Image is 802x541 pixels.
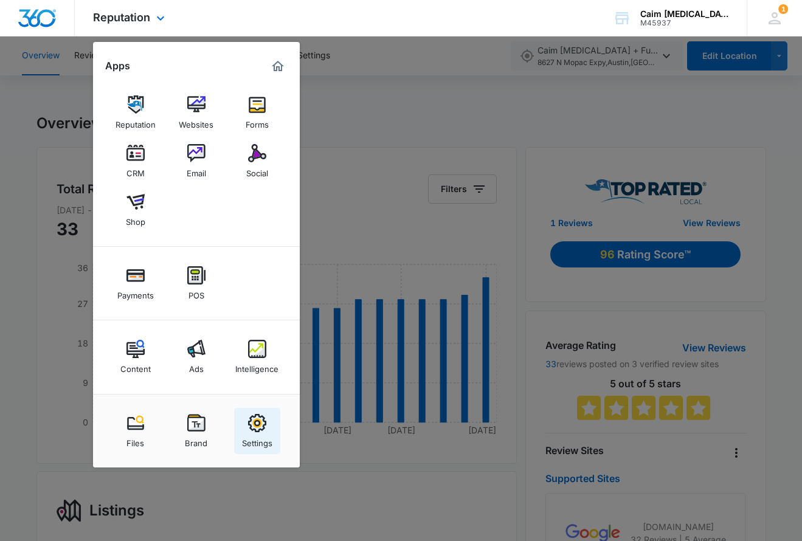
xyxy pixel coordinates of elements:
div: Content [120,358,151,374]
a: Files [112,408,159,454]
div: Social [246,162,268,178]
a: Social [234,138,280,184]
span: Reputation [93,11,150,24]
div: Websites [179,114,213,129]
a: Settings [234,408,280,454]
a: Forms [234,89,280,136]
div: Email [187,162,206,178]
div: Intelligence [235,358,278,374]
div: Reputation [116,114,156,129]
div: Settings [242,432,272,448]
a: Marketing 360® Dashboard [268,57,288,76]
span: 1 [778,4,788,14]
a: Ads [173,334,220,380]
div: Files [126,432,144,448]
a: Payments [112,260,159,306]
div: POS [188,284,204,300]
h2: Apps [105,60,130,72]
a: Content [112,334,159,380]
a: Intelligence [234,334,280,380]
a: Reputation [112,89,159,136]
div: Forms [246,114,269,129]
a: POS [173,260,220,306]
div: Ads [189,358,204,374]
div: account name [640,9,729,19]
div: account id [640,19,729,27]
a: Shop [112,187,159,233]
a: CRM [112,138,159,184]
a: Brand [173,408,220,454]
div: Shop [126,211,145,227]
div: Payments [117,284,154,300]
div: notifications count [778,4,788,14]
a: Email [173,138,220,184]
a: Websites [173,89,220,136]
div: CRM [126,162,145,178]
div: Brand [185,432,207,448]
